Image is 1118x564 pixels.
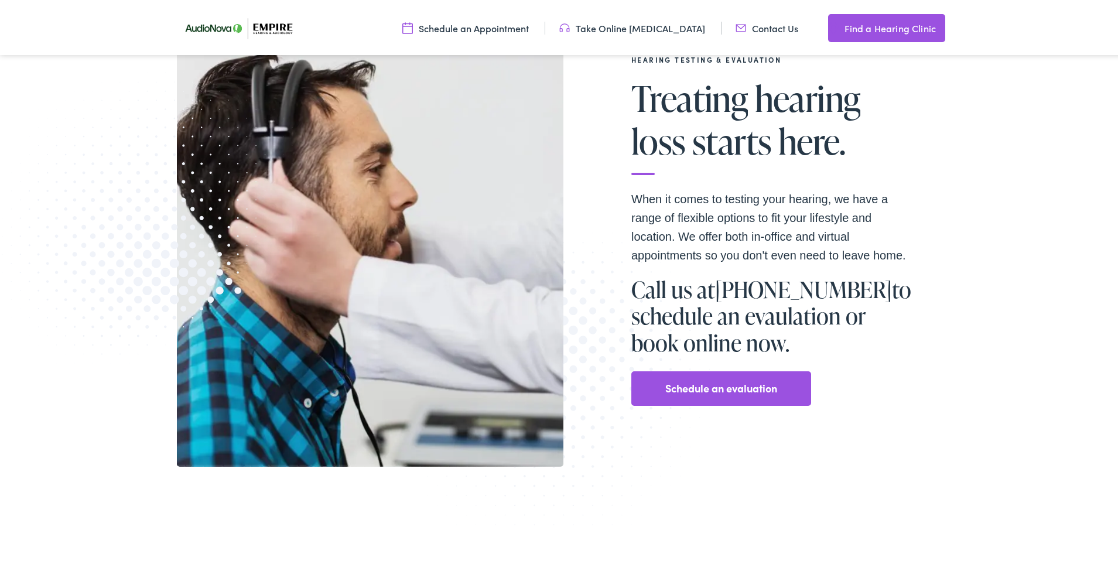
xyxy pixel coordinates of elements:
[715,272,892,302] a: [PHONE_NUMBER]
[631,187,912,262] p: When it comes to testing your hearing, we have a range of flexible options to fit your lifestyle ...
[736,19,798,32] a: Contact Us
[778,119,846,158] span: here.
[828,12,945,40] a: Find a Hearing Clinic
[559,19,705,32] a: Take Online [MEDICAL_DATA]
[631,53,912,61] h2: Hearing Testing & Evaluation
[665,377,777,395] a: Schedule an evaluation
[692,119,771,158] span: starts
[631,119,686,158] span: loss
[409,228,718,547] img: Bottom portion of a graphic image with a halftone pattern, adding to the site's aesthetic appeal.
[736,19,746,32] img: utility icon
[828,19,839,33] img: utility icon
[402,19,413,32] img: utility icon
[631,77,748,115] span: Treating
[559,19,570,32] img: utility icon
[755,77,861,115] span: hearing
[402,19,529,32] a: Schedule an Appointment
[631,274,912,354] h1: Call us at to schedule an evaulation or book online now.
